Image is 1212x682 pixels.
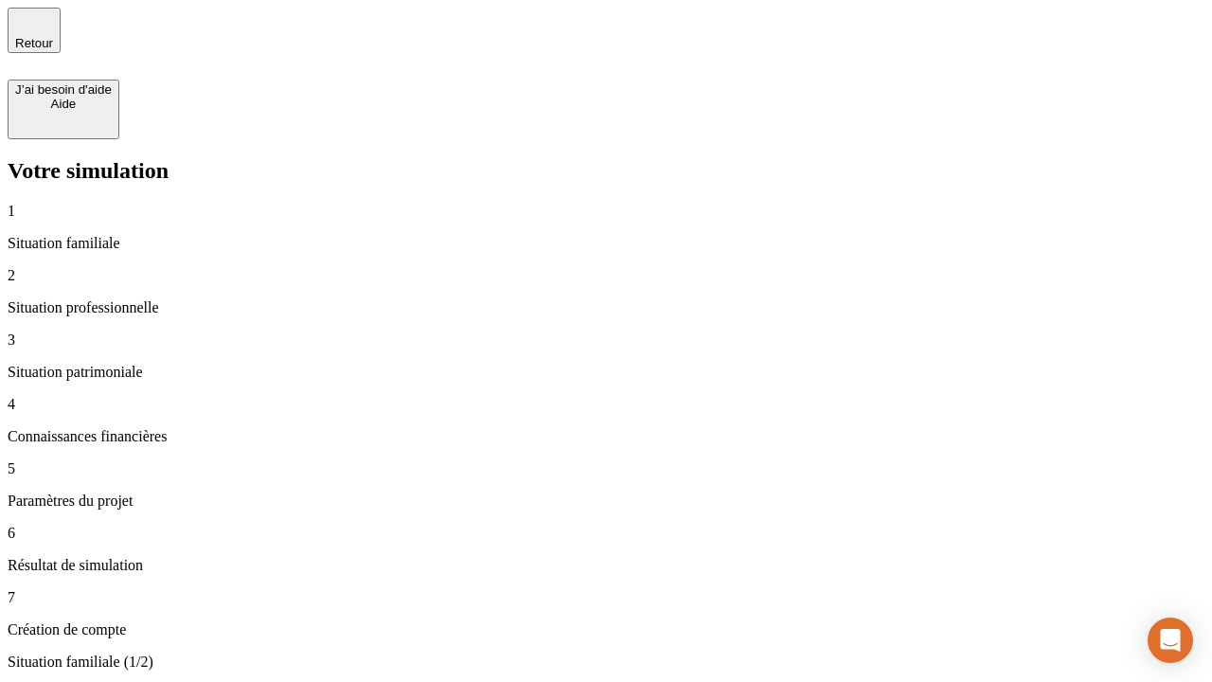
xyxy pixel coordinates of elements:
[8,299,1204,316] p: Situation professionnelle
[8,396,1204,413] p: 4
[8,203,1204,220] p: 1
[8,621,1204,638] p: Création de compte
[8,332,1204,349] p: 3
[8,235,1204,252] p: Situation familiale
[15,82,112,97] div: J’ai besoin d'aide
[8,460,1204,477] p: 5
[8,158,1204,184] h2: Votre simulation
[8,364,1204,381] p: Situation patrimoniale
[8,525,1204,542] p: 6
[15,36,53,50] span: Retour
[8,80,119,139] button: J’ai besoin d'aideAide
[15,97,112,111] div: Aide
[8,8,61,53] button: Retour
[1148,618,1193,663] div: Open Intercom Messenger
[8,428,1204,445] p: Connaissances financières
[8,589,1204,606] p: 7
[8,557,1204,574] p: Résultat de simulation
[8,654,1204,671] p: Situation familiale (1/2)
[8,267,1204,284] p: 2
[8,493,1204,510] p: Paramètres du projet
